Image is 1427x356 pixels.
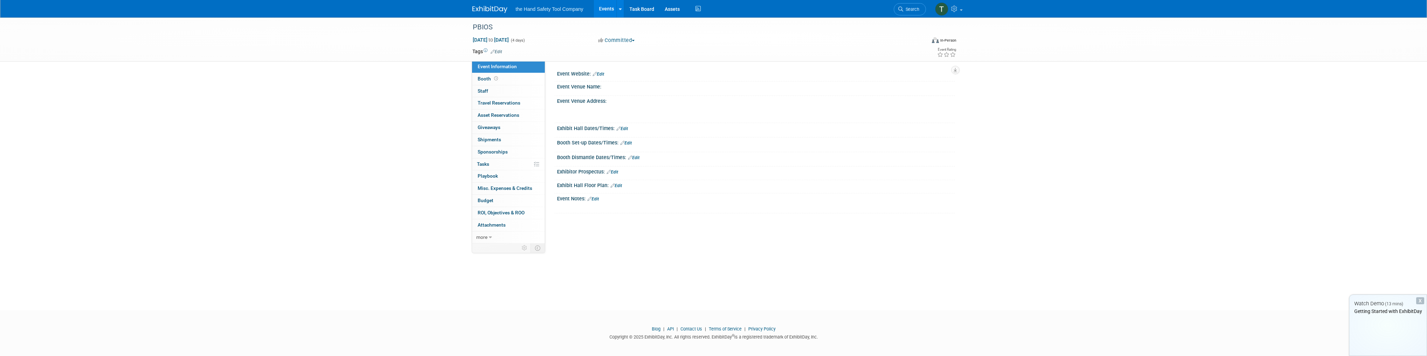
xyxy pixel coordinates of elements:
[487,37,494,43] span: to
[476,234,487,240] span: more
[557,152,955,161] div: Booth Dismantle Dates/Times:
[743,326,747,332] span: |
[662,326,666,332] span: |
[478,88,488,94] span: Staff
[935,2,948,16] img: Travis Lamnek
[478,76,499,81] span: Booth
[680,326,702,332] a: Contact Us
[478,173,498,179] span: Playbook
[472,85,545,97] a: Staff
[472,109,545,121] a: Asset Reservations
[1385,301,1403,306] span: (13 mins)
[478,64,517,69] span: Event Information
[611,183,622,188] a: Edit
[703,326,708,332] span: |
[478,124,500,130] span: Giveaways
[596,37,637,44] button: Committed
[491,49,502,54] a: Edit
[516,6,584,12] span: the Hand Safety Tool Company
[1349,308,1427,315] div: Getting Started with ExhibitDay
[472,48,502,55] td: Tags
[472,183,545,194] a: Misc. Expenses & Credits
[932,37,939,43] img: Format-Inperson.png
[894,3,926,15] a: Search
[940,38,956,43] div: In-Person
[472,219,545,231] a: Attachments
[628,155,640,160] a: Edit
[557,166,955,176] div: Exhibitor Prospectus:
[472,195,545,207] a: Budget
[557,96,955,105] div: Event Venue Address:
[478,149,508,155] span: Sponsorships
[557,193,955,202] div: Event Notes:
[557,180,955,189] div: Exhibit Hall Floor Plan:
[652,326,661,332] a: Blog
[472,37,509,43] span: [DATE] [DATE]
[937,48,956,51] div: Event Rating
[607,170,618,175] a: Edit
[732,334,734,337] sup: ®
[472,207,545,219] a: ROI, Objectives & ROO
[472,134,545,146] a: Shipments
[557,81,955,90] div: Event Venue Name:
[903,7,919,12] span: Search
[472,170,545,182] a: Playbook
[478,100,520,106] span: Travel Reservations
[472,232,545,243] a: more
[478,185,532,191] span: Misc. Expenses & Credits
[472,61,545,73] a: Event Information
[493,76,499,81] span: Booth not reserved yet
[593,72,604,77] a: Edit
[557,137,955,147] div: Booth Set-up Dates/Times:
[748,326,776,332] a: Privacy Policy
[519,243,531,252] td: Personalize Event Tab Strip
[478,137,501,142] span: Shipments
[472,6,507,13] img: ExhibitDay
[557,69,955,78] div: Event Website:
[472,122,545,134] a: Giveaways
[472,73,545,85] a: Booth
[667,326,674,332] a: API
[1349,300,1427,307] div: Watch Demo
[616,126,628,131] a: Edit
[477,161,489,167] span: Tasks
[478,210,525,215] span: ROI, Objectives & ROO
[472,158,545,170] a: Tasks
[709,326,742,332] a: Terms of Service
[1416,297,1424,304] div: Dismiss
[885,36,957,47] div: Event Format
[470,21,915,34] div: PBIOS
[478,112,519,118] span: Asset Reservations
[478,198,493,203] span: Budget
[557,123,955,132] div: Exhibit Hall Dates/Times:
[530,243,545,252] td: Toggle Event Tabs
[472,97,545,109] a: Travel Reservations
[472,146,545,158] a: Sponsorships
[587,197,599,201] a: Edit
[620,141,632,145] a: Edit
[675,326,679,332] span: |
[478,222,506,228] span: Attachments
[510,38,525,43] span: (4 days)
